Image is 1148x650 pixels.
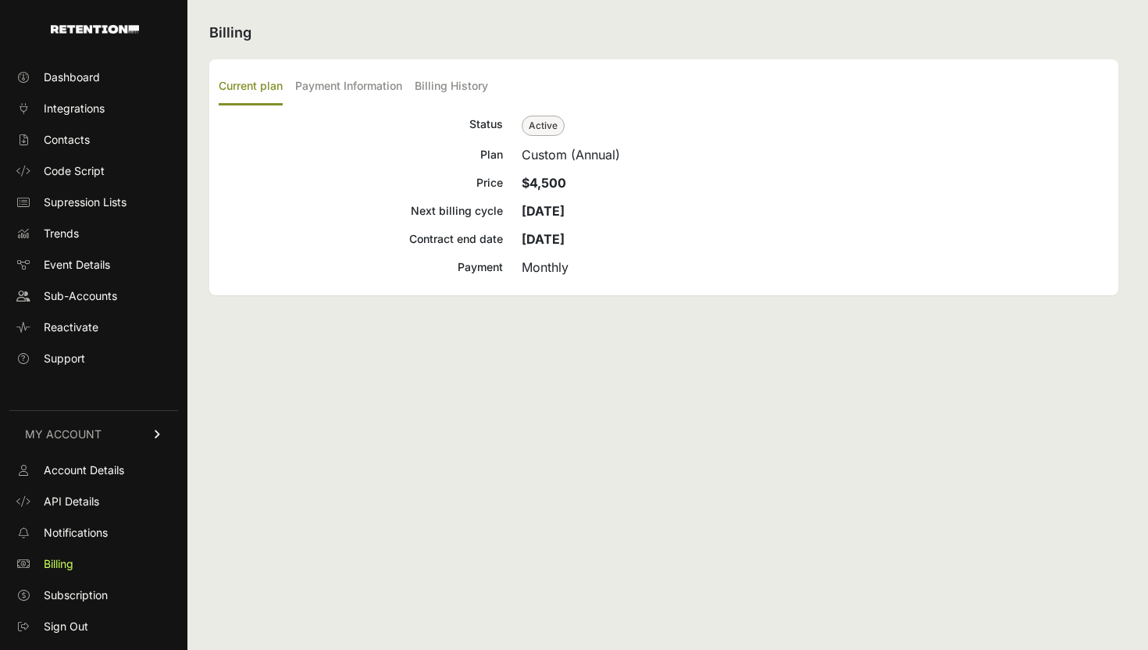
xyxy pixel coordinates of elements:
[44,587,108,603] span: Subscription
[51,25,139,34] img: Retention.com
[9,284,178,309] a: Sub-Accounts
[9,552,178,577] a: Billing
[209,22,1118,44] h2: Billing
[44,462,124,478] span: Account Details
[44,226,79,241] span: Trends
[44,556,73,572] span: Billing
[522,145,1109,164] div: Custom (Annual)
[522,116,565,136] span: Active
[44,525,108,541] span: Notifications
[44,132,90,148] span: Contacts
[9,614,178,639] a: Sign Out
[44,101,105,116] span: Integrations
[44,257,110,273] span: Event Details
[9,489,178,514] a: API Details
[9,346,178,371] a: Support
[9,520,178,545] a: Notifications
[219,69,283,105] label: Current plan
[9,190,178,215] a: Supression Lists
[9,410,178,458] a: MY ACCOUNT
[44,163,105,179] span: Code Script
[44,195,127,210] span: Supression Lists
[219,173,503,192] div: Price
[219,145,503,164] div: Plan
[9,252,178,277] a: Event Details
[9,315,178,340] a: Reactivate
[522,175,566,191] strong: $4,500
[9,159,178,184] a: Code Script
[219,202,503,220] div: Next billing cycle
[219,258,503,277] div: Payment
[522,258,1109,277] div: Monthly
[415,69,488,105] label: Billing History
[44,351,85,366] span: Support
[44,619,88,634] span: Sign Out
[295,69,402,105] label: Payment Information
[9,65,178,90] a: Dashboard
[25,427,102,442] span: MY ACCOUNT
[44,320,98,335] span: Reactivate
[44,288,117,304] span: Sub-Accounts
[44,70,100,85] span: Dashboard
[219,115,503,136] div: Status
[522,231,565,247] strong: [DATE]
[9,127,178,152] a: Contacts
[522,203,565,219] strong: [DATE]
[219,230,503,248] div: Contract end date
[9,96,178,121] a: Integrations
[9,583,178,608] a: Subscription
[9,458,178,483] a: Account Details
[44,494,99,509] span: API Details
[9,221,178,246] a: Trends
